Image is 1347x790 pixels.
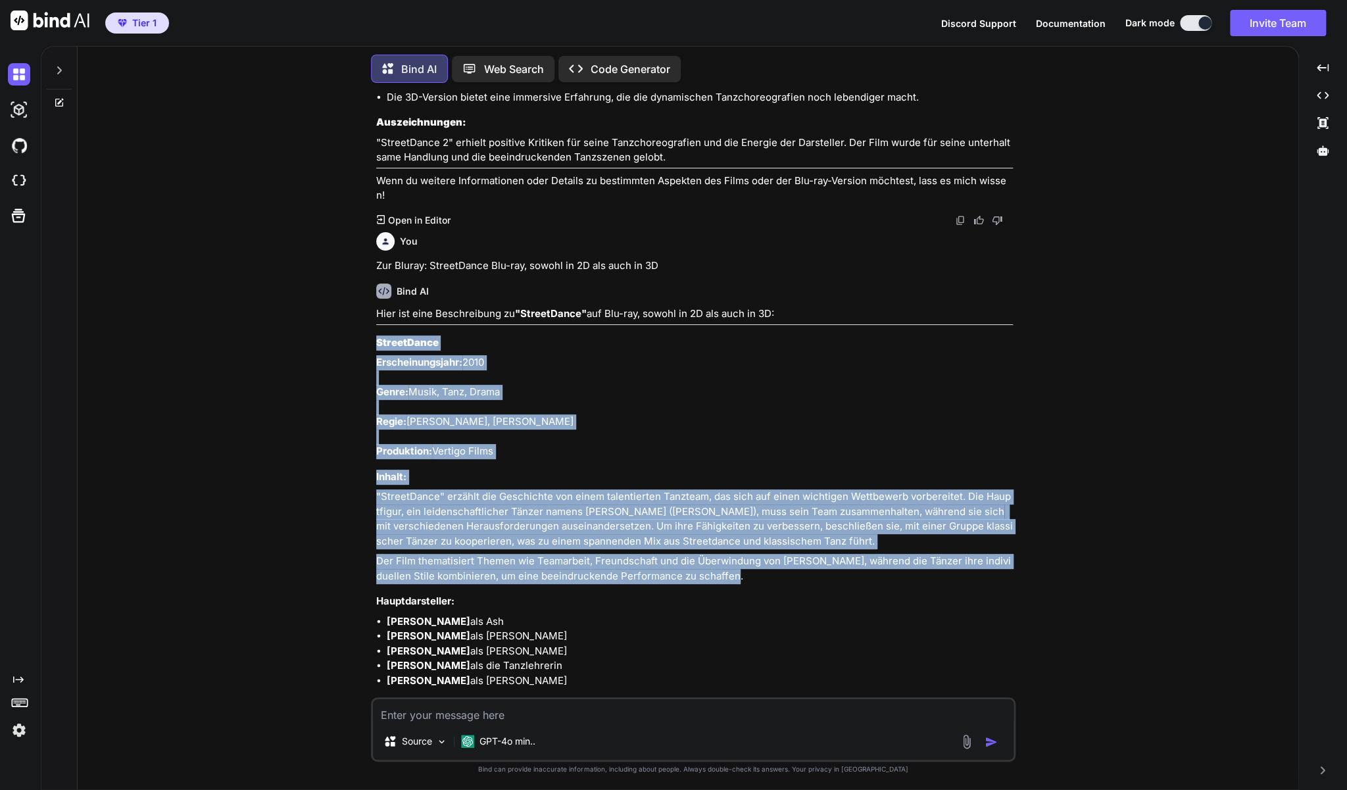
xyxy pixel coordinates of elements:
li: als Ash [387,614,1013,630]
li: als die Tanzlehrerin [387,658,1013,674]
img: like [973,215,984,226]
img: icon [985,735,998,749]
img: darkAi-studio [8,99,30,121]
strong: StreetDance [376,336,439,349]
strong: [PERSON_NAME] [387,674,470,687]
strong: [PERSON_NAME] [387,645,470,657]
strong: "StreetDance" [515,307,587,320]
p: Open in Editor [387,214,450,227]
img: darkChat [8,63,30,86]
li: Die 3D-Version bietet eine immersive Erfahrung, die die dynamischen Tanzchoreografien noch lebend... [387,90,1013,105]
strong: [PERSON_NAME] [387,615,470,628]
p: Zur Bluray: StreetDance Blu-ray, sowohl in 2D als auch in 3D [376,259,1013,274]
span: Tier 1 [132,16,157,30]
strong: Hauptdarsteller: [376,595,454,607]
strong: Produktion: [376,445,432,457]
button: premiumTier 1 [105,12,169,34]
strong: Regie: [376,415,406,428]
strong: [PERSON_NAME] [387,630,470,642]
span: Documentation [1036,18,1106,29]
p: GPT-4o min.. [479,735,535,748]
p: 2010 Musik, Tanz, Drama [PERSON_NAME], [PERSON_NAME] Vertigo Films [376,355,1013,459]
img: attachment [959,734,974,749]
button: Documentation [1036,16,1106,30]
p: Code Generator [591,61,670,77]
p: Bind AI [401,61,437,77]
p: Hier ist eine Beschreibung zu auf Blu-ray, sowohl in 2D als auch in 3D: [376,307,1013,322]
p: Wenn du weitere Informationen oder Details zu bestimmten Aspekten des Films oder der Blu-ray-Vers... [376,174,1013,203]
li: als [PERSON_NAME] [387,644,1013,659]
strong: Erscheinungsjahr: [376,356,462,368]
img: GPT-4o mini [461,735,474,748]
strong: Auszeichnungen: [376,116,466,128]
img: copy [955,215,966,226]
p: Source [402,735,432,748]
img: Pick Models [436,736,447,747]
span: Dark mode [1125,16,1175,30]
strong: [PERSON_NAME] [387,659,470,672]
p: Bind can provide inaccurate information, including about people. Always double-check its answers.... [371,764,1016,774]
strong: Inhalt: [376,470,406,483]
p: Web Search [484,61,544,77]
p: "StreetDance 2" erhielt positive Kritiken für seine Tanzchoreografien und die Energie der Darstel... [376,136,1013,165]
img: premium [118,19,127,27]
span: Discord Support [941,18,1016,29]
button: Invite Team [1230,10,1326,36]
h6: Bind AI [397,285,429,298]
img: dislike [992,215,1002,226]
h6: You [400,235,418,248]
img: settings [8,719,30,741]
button: Discord Support [941,16,1016,30]
strong: Genre: [376,385,408,398]
img: githubDark [8,134,30,157]
li: als [PERSON_NAME] [387,629,1013,644]
img: cloudideIcon [8,170,30,192]
p: "StreetDance" erzählt die Geschichte von einem talentierten Tanzteam, das sich auf einen wichtige... [376,489,1013,549]
img: Bind AI [11,11,89,30]
li: als [PERSON_NAME] [387,674,1013,689]
p: Der Film thematisiert Themen wie Teamarbeit, Freundschaft und die Überwindung von [PERSON_NAME], ... [376,554,1013,583]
